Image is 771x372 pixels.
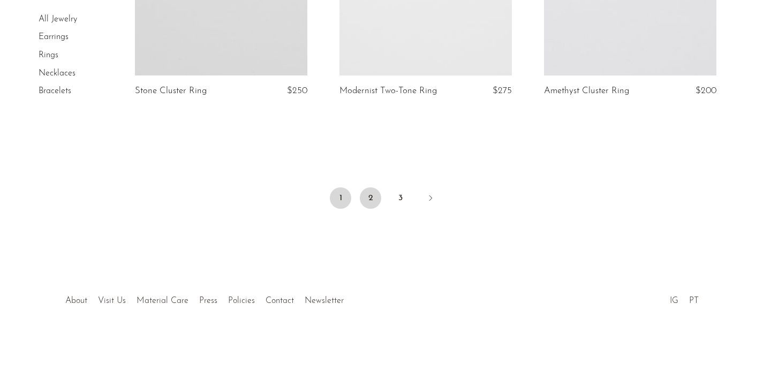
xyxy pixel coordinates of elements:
[65,297,87,305] a: About
[60,288,349,308] ul: Quick links
[287,86,307,95] span: $250
[493,86,512,95] span: $275
[199,297,217,305] a: Press
[670,297,678,305] a: IG
[420,187,441,211] a: Next
[98,297,126,305] a: Visit Us
[39,33,69,42] a: Earrings
[39,87,71,95] a: Bracelets
[330,187,351,209] span: 1
[544,86,629,96] a: Amethyst Cluster Ring
[137,297,188,305] a: Material Care
[360,187,381,209] a: 2
[390,187,411,209] a: 3
[135,86,207,96] a: Stone Cluster Ring
[39,15,77,24] a: All Jewelry
[689,297,699,305] a: PT
[664,288,704,308] ul: Social Medias
[39,69,75,78] a: Necklaces
[228,297,255,305] a: Policies
[266,297,294,305] a: Contact
[696,86,716,95] span: $200
[339,86,437,96] a: Modernist Two-Tone Ring
[39,51,58,59] a: Rings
